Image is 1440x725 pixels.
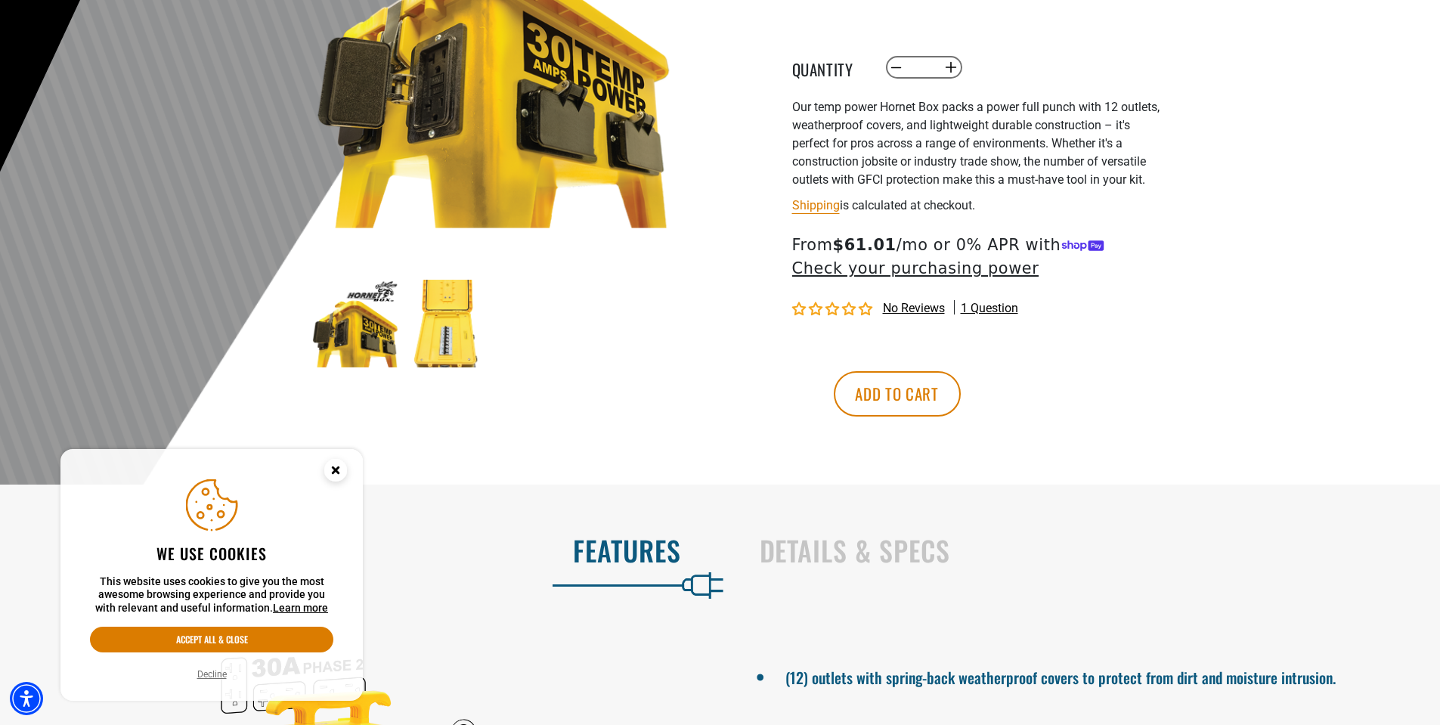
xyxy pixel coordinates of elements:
[193,667,231,682] button: Decline
[883,301,945,315] span: No reviews
[792,302,875,317] span: 0.00 stars
[273,602,328,614] a: This website uses cookies to give you the most awesome browsing experience and provide you with r...
[792,57,868,77] label: Quantity
[792,100,1160,187] span: Our temp power Hornet Box packs a power full punch with 12 outlets, weatherproof covers, and ligh...
[785,662,1388,689] li: (12) outlets with spring-back weatherproof covers to protect from dirt and moisture intrusion.
[308,449,363,496] button: Close this option
[10,682,43,715] div: Accessibility Menu
[90,627,333,652] button: Accept all & close
[60,449,363,702] aside: Cookie Consent
[834,371,961,417] button: Add to cart
[792,198,840,212] a: Shipping
[90,544,333,563] h2: We use cookies
[961,300,1018,317] span: 1 question
[792,195,1163,215] div: is calculated at checkout.
[32,534,681,566] h2: Features
[760,534,1409,566] h2: Details & Specs
[90,575,333,615] p: This website uses cookies to give you the most awesome browsing experience and provide you with r...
